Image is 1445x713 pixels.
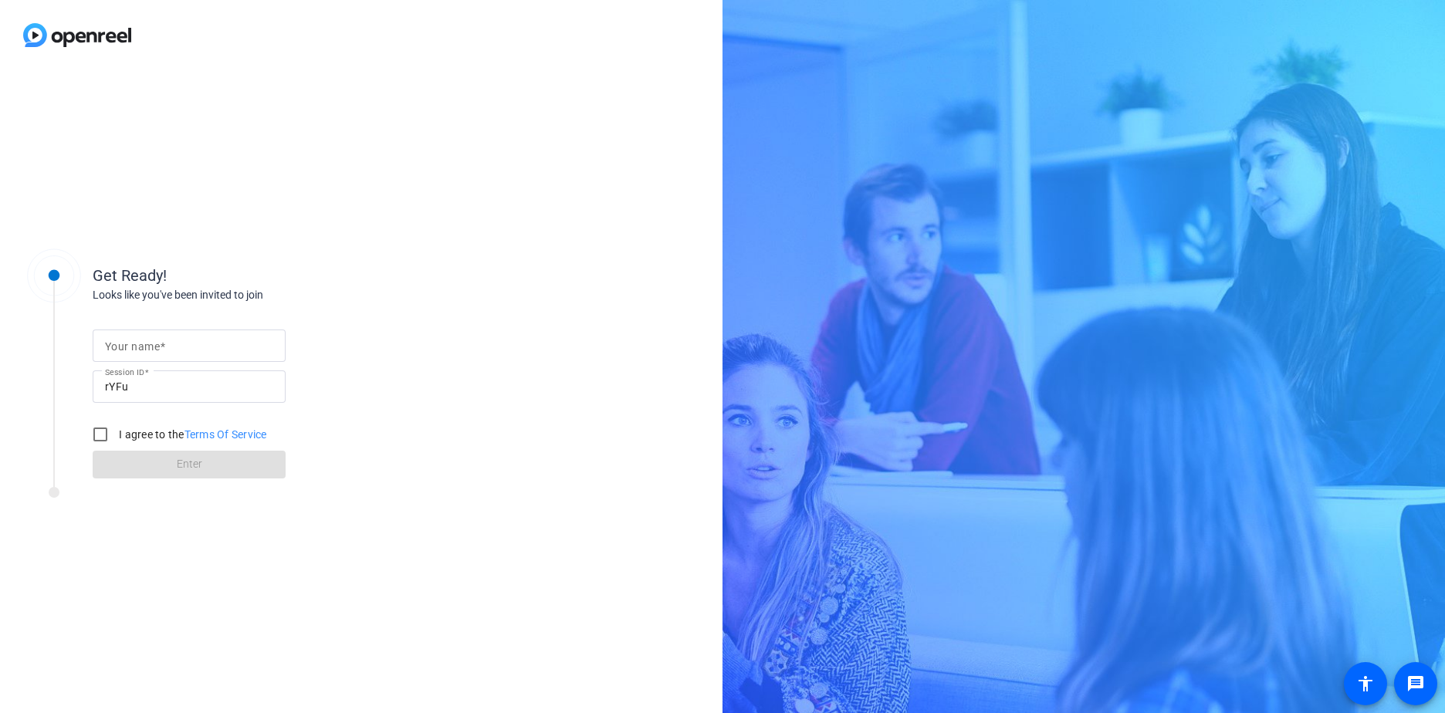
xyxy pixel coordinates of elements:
[105,367,144,377] mat-label: Session ID
[1356,674,1375,693] mat-icon: accessibility
[93,287,401,303] div: Looks like you've been invited to join
[1406,674,1425,693] mat-icon: message
[116,427,267,442] label: I agree to the
[184,428,267,441] a: Terms Of Service
[105,340,160,353] mat-label: Your name
[93,264,401,287] div: Get Ready!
